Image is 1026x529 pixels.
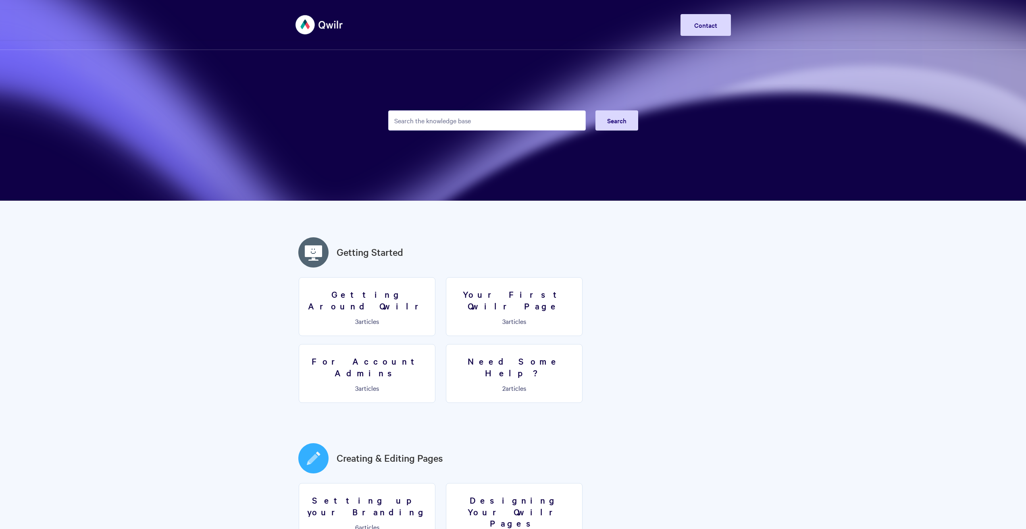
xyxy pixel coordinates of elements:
[451,317,577,325] p: articles
[681,14,731,36] a: Contact
[304,494,430,517] h3: Setting up your Branding
[299,277,435,336] a: Getting Around Qwilr 3articles
[607,116,626,125] span: Search
[355,317,358,326] span: 3
[304,317,430,325] p: articles
[595,110,638,131] button: Search
[299,344,435,403] a: For Account Admins 3articles
[451,494,577,529] h3: Designing Your Qwilr Pages
[446,277,583,336] a: Your First Qwilr Page 3articles
[337,451,443,465] a: Creating & Editing Pages
[451,288,577,311] h3: Your First Qwilr Page
[502,384,506,392] span: 2
[337,245,403,259] a: Getting Started
[296,10,343,40] img: Qwilr Help Center
[304,384,430,392] p: articles
[388,110,586,131] input: Search the knowledge base
[355,384,358,392] span: 3
[451,355,577,378] h3: Need Some Help?
[446,344,583,403] a: Need Some Help? 2articles
[304,288,430,311] h3: Getting Around Qwilr
[451,384,577,392] p: articles
[304,355,430,378] h3: For Account Admins
[502,317,506,326] span: 3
